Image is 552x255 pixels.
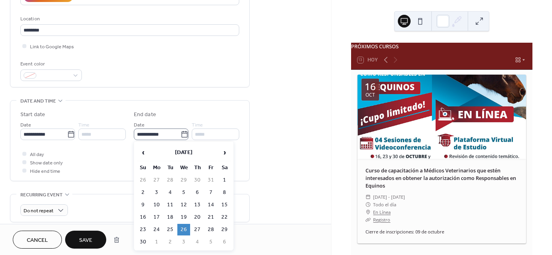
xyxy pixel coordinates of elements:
td: 24 [150,224,163,235]
td: 11 [164,199,177,211]
span: Todo el día [373,201,396,208]
div: Location [20,15,238,23]
div: Cierre de inscripciones: 09 de octubre [357,229,526,235]
td: 20 [191,212,204,223]
div: End date [134,111,156,119]
th: Th [191,162,204,174]
span: Hide end time [30,167,60,176]
th: Su [137,162,149,174]
span: Time [192,121,203,129]
div: ​ [365,201,371,208]
td: 5 [177,187,190,198]
td: 30 [137,236,149,248]
td: 7 [205,187,217,198]
td: 17 [150,212,163,223]
td: 1 [218,174,231,186]
td: 5 [205,236,217,248]
div: ​ [365,193,371,201]
td: 19 [177,212,190,223]
span: Date [20,121,31,129]
div: ​ [365,216,371,223]
td: 3 [150,187,163,198]
span: Link to Google Maps [30,43,74,51]
th: Tu [164,162,177,174]
td: 22 [218,212,231,223]
span: › [218,144,230,160]
div: 16 [365,82,376,91]
td: 28 [205,224,217,235]
button: Cancel [13,231,62,249]
td: 9 [137,199,149,211]
td: 8 [218,187,231,198]
td: 16 [137,212,149,223]
td: 23 [137,224,149,235]
td: 4 [191,236,204,248]
div: oct [365,93,375,97]
td: 10 [150,199,163,211]
td: 14 [205,199,217,211]
td: 26 [137,174,149,186]
div: ​ [365,208,371,216]
td: 31 [205,174,217,186]
a: Registro [373,217,390,223]
td: 4 [164,187,177,198]
td: 18 [164,212,177,223]
span: Save [79,236,92,245]
td: 3 [177,236,190,248]
span: All day [30,150,44,159]
span: Show date only [30,159,63,167]
span: ‹ [137,144,149,160]
th: [DATE] [150,144,217,161]
span: Do not repeat [24,206,54,215]
td: 6 [191,187,204,198]
th: Fr [205,162,217,174]
td: 29 [177,174,190,186]
td: 1 [150,236,163,248]
div: PRÓXIMOS CURSOS [351,43,532,50]
span: [DATE] - [DATE] [373,193,405,201]
span: Cancel [27,236,48,245]
span: Date and time [20,97,56,105]
span: Time [78,121,89,129]
div: Start date [20,111,45,119]
th: Sa [218,162,231,174]
a: En Línea [373,208,391,216]
td: 2 [137,187,149,198]
td: 13 [191,199,204,211]
div: Event color [20,60,80,68]
td: 12 [177,199,190,211]
td: 28 [164,174,177,186]
td: 21 [205,212,217,223]
td: 29 [218,224,231,235]
th: We [177,162,190,174]
td: 2 [164,236,177,248]
td: 27 [191,224,204,235]
a: Curso de capacitación a Médicos Veterinarios que estén interesados en obtener la autorización com... [365,167,516,189]
td: 15 [218,199,231,211]
td: 27 [150,174,163,186]
td: 25 [164,224,177,235]
span: Date [134,121,145,129]
td: 6 [218,236,231,248]
th: Mo [150,162,163,174]
td: 26 [177,224,190,235]
td: 30 [191,174,204,186]
button: Save [65,231,106,249]
span: Recurring event [20,191,63,199]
